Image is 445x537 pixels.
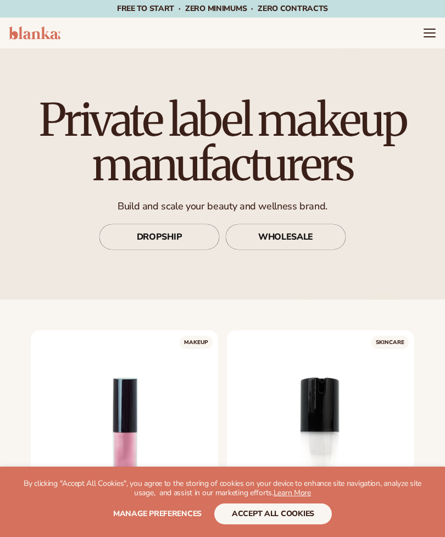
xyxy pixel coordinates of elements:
a: WHOLESALE [225,224,346,250]
a: DROPSHIP [99,224,220,250]
button: Manage preferences [113,503,202,524]
h1: Private label makeup manufacturers [27,98,418,187]
span: Free to start · ZERO minimums · ZERO contracts [117,3,328,14]
span: Manage preferences [113,508,202,519]
img: logo [9,26,60,40]
summary: Menu [423,26,436,40]
a: Learn More [274,488,311,498]
p: By clicking "Accept All Cookies", you agree to the storing of cookies on your device to enhance s... [22,479,423,498]
button: accept all cookies [214,503,332,524]
p: Build and scale your beauty and wellness brand. [27,200,418,213]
